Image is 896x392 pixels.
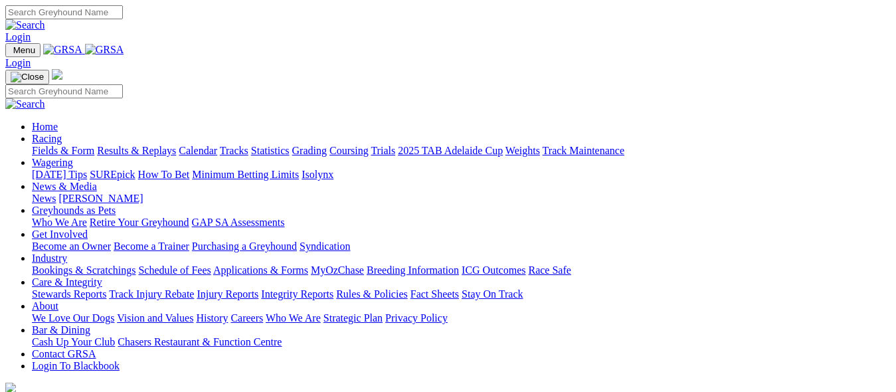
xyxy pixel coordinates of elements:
[32,121,58,132] a: Home
[109,288,194,300] a: Track Injury Rebate
[32,324,90,336] a: Bar & Dining
[32,300,58,312] a: About
[138,169,190,180] a: How To Bet
[230,312,263,324] a: Careers
[32,145,94,156] a: Fields & Form
[97,145,176,156] a: Results & Replays
[462,264,525,276] a: ICG Outcomes
[302,169,333,180] a: Isolynx
[266,312,321,324] a: Who We Are
[43,44,82,56] img: GRSA
[32,205,116,216] a: Greyhounds as Pets
[367,264,459,276] a: Breeding Information
[138,264,211,276] a: Schedule of Fees
[58,193,143,204] a: [PERSON_NAME]
[32,133,62,144] a: Racing
[179,145,217,156] a: Calendar
[5,98,45,110] img: Search
[197,288,258,300] a: Injury Reports
[371,145,395,156] a: Trials
[13,45,35,55] span: Menu
[118,336,282,347] a: Chasers Restaurant & Function Centre
[32,264,135,276] a: Bookings & Scratchings
[32,217,891,229] div: Greyhounds as Pets
[251,145,290,156] a: Statistics
[32,336,115,347] a: Cash Up Your Club
[5,43,41,57] button: Toggle navigation
[32,348,96,359] a: Contact GRSA
[5,31,31,43] a: Login
[329,145,369,156] a: Coursing
[32,264,891,276] div: Industry
[32,276,102,288] a: Care & Integrity
[213,264,308,276] a: Applications & Forms
[192,241,297,252] a: Purchasing a Greyhound
[32,193,56,204] a: News
[52,69,62,80] img: logo-grsa-white.png
[32,217,87,228] a: Who We Are
[32,288,891,300] div: Care & Integrity
[543,145,624,156] a: Track Maintenance
[192,217,285,228] a: GAP SA Assessments
[32,157,73,168] a: Wagering
[292,145,327,156] a: Grading
[32,241,891,252] div: Get Involved
[32,193,891,205] div: News & Media
[385,312,448,324] a: Privacy Policy
[462,288,523,300] a: Stay On Track
[261,288,333,300] a: Integrity Reports
[32,169,891,181] div: Wagering
[32,252,67,264] a: Industry
[90,217,189,228] a: Retire Your Greyhound
[192,169,299,180] a: Minimum Betting Limits
[117,312,193,324] a: Vision and Values
[5,84,123,98] input: Search
[323,312,383,324] a: Strategic Plan
[32,312,891,324] div: About
[398,145,503,156] a: 2025 TAB Adelaide Cup
[528,264,571,276] a: Race Safe
[32,336,891,348] div: Bar & Dining
[11,72,44,82] img: Close
[32,312,114,324] a: We Love Our Dogs
[32,181,97,192] a: News & Media
[300,241,350,252] a: Syndication
[336,288,408,300] a: Rules & Policies
[32,288,106,300] a: Stewards Reports
[85,44,124,56] img: GRSA
[32,169,87,180] a: [DATE] Tips
[410,288,459,300] a: Fact Sheets
[196,312,228,324] a: History
[505,145,540,156] a: Weights
[32,241,111,252] a: Become an Owner
[90,169,135,180] a: SUREpick
[32,145,891,157] div: Racing
[311,264,364,276] a: MyOzChase
[32,229,88,240] a: Get Involved
[114,241,189,252] a: Become a Trainer
[32,360,120,371] a: Login To Blackbook
[5,57,31,68] a: Login
[5,19,45,31] img: Search
[220,145,248,156] a: Tracks
[5,70,49,84] button: Toggle navigation
[5,5,123,19] input: Search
